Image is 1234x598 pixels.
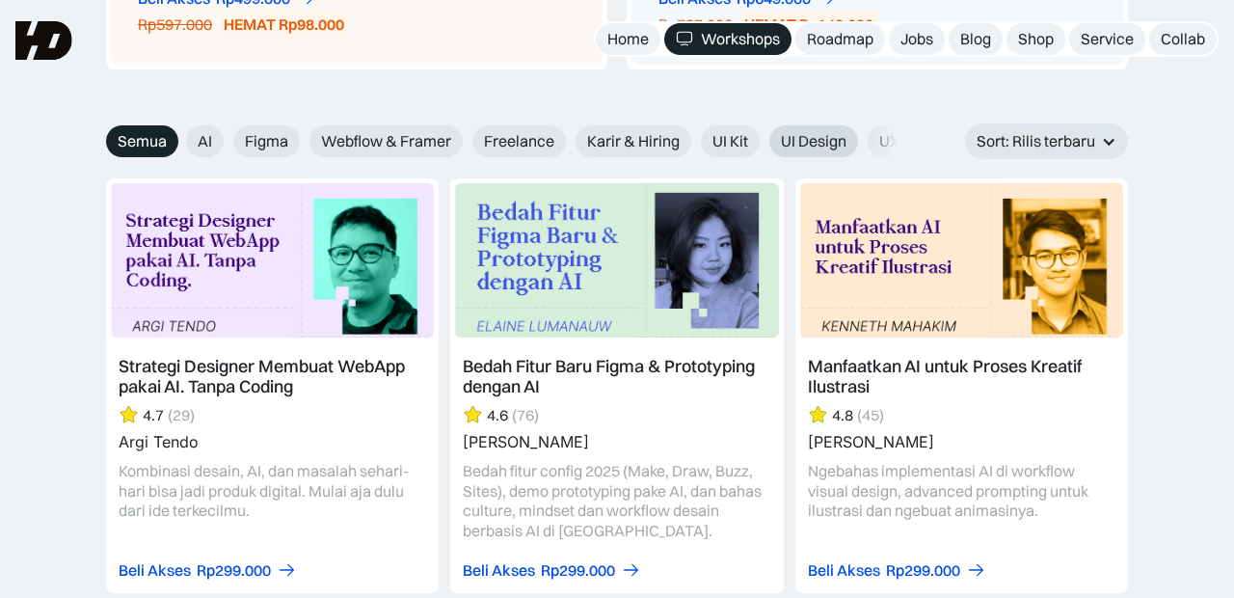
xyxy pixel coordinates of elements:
a: Shop [1006,23,1065,55]
a: Beli AksesRp299.000 [463,560,641,581]
div: Rp597.000 [138,14,212,35]
a: Blog [949,23,1003,55]
div: Blog [960,29,991,49]
div: Shop [1018,29,1054,49]
a: Workshops [664,23,791,55]
div: HEMAT Rp98.000 [224,14,344,35]
form: Email Form [106,125,906,157]
div: Rp299.000 [541,560,615,581]
div: Collab [1161,29,1205,49]
div: Service [1081,29,1134,49]
div: Rp299.000 [197,560,271,581]
span: Figma [245,131,288,151]
a: Beli AksesRp299.000 [119,560,297,581]
span: UX Design [879,131,951,151]
a: Jobs [889,23,945,55]
span: AI [198,131,212,151]
div: Sort: Rilis terbaru [965,123,1128,159]
div: Beli Akses [119,560,191,581]
span: Semua [118,131,167,151]
div: Beli Akses [463,560,535,581]
div: Jobs [900,29,933,49]
a: Roadmap [795,23,885,55]
a: Collab [1149,23,1217,55]
span: UI Kit [712,131,748,151]
span: UI Design [781,131,846,151]
div: Sort: Rilis terbaru [977,131,1095,151]
div: Beli Akses [808,560,880,581]
span: Karir & Hiring [587,131,680,151]
span: Freelance [484,131,554,151]
div: HEMAT Rp148.000 [744,14,873,35]
div: Rp797.000 [658,14,733,35]
div: Roadmap [807,29,873,49]
a: Service [1069,23,1145,55]
div: Home [607,29,649,49]
a: Beli AksesRp299.000 [808,560,986,581]
div: Workshops [701,29,780,49]
span: Webflow & Framer [321,131,451,151]
div: Rp299.000 [886,560,960,581]
a: Home [596,23,660,55]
